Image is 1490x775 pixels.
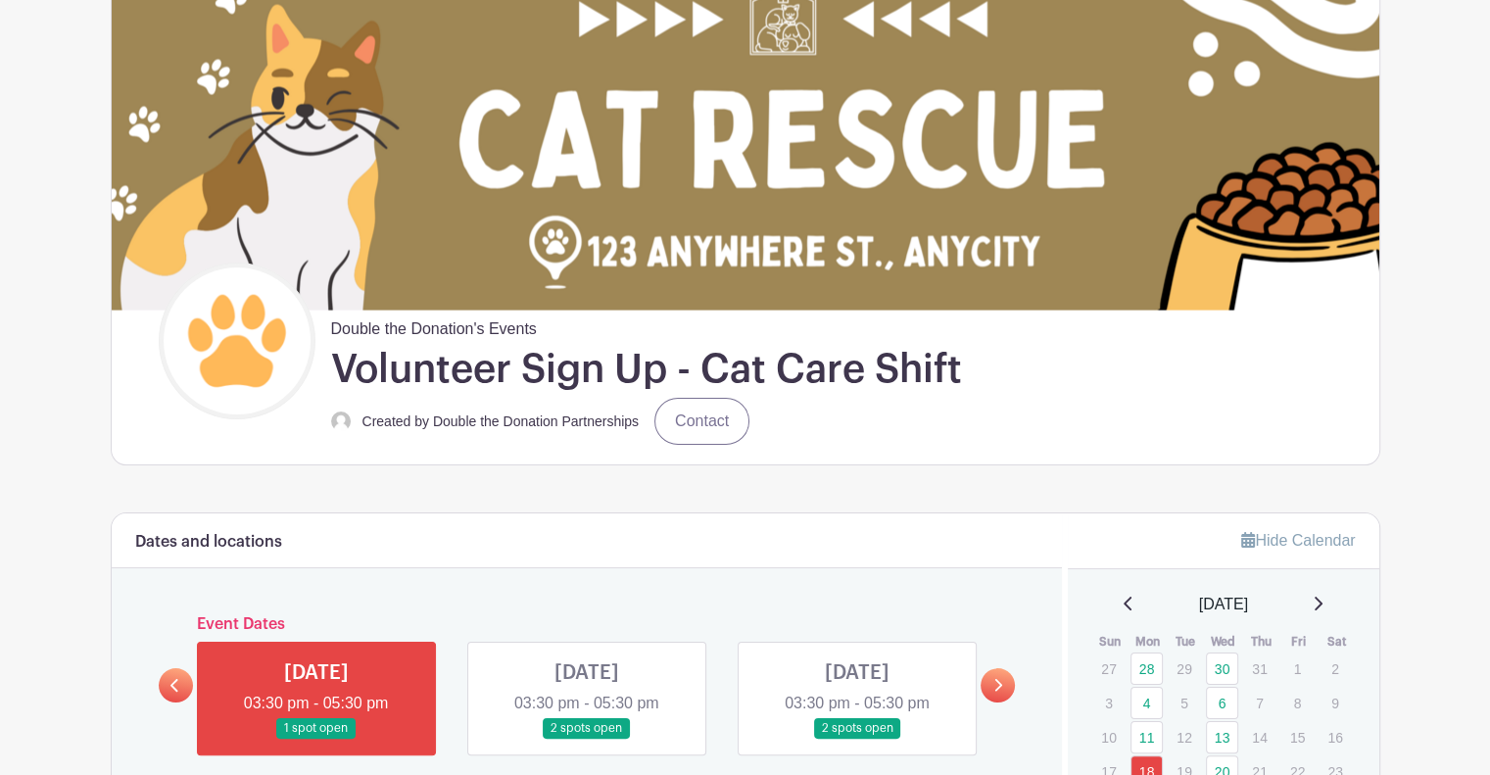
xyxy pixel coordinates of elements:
[1092,722,1125,752] p: 10
[1241,532,1355,549] a: Hide Calendar
[1205,632,1243,652] th: Wed
[1242,632,1280,652] th: Thu
[164,267,311,414] img: cat-paw-200x200.png
[1319,722,1351,752] p: 16
[1281,654,1314,684] p: 1
[1130,653,1163,685] a: 28
[1319,654,1351,684] p: 2
[331,345,962,394] h1: Volunteer Sign Up - Cat Care Shift
[1281,722,1314,752] p: 15
[1130,721,1163,753] a: 11
[1206,687,1238,719] a: 6
[193,615,982,634] h6: Event Dates
[1199,593,1248,616] span: [DATE]
[1281,688,1314,718] p: 8
[1319,688,1351,718] p: 9
[1318,632,1356,652] th: Sat
[1206,653,1238,685] a: 30
[1168,722,1200,752] p: 12
[1243,722,1275,752] p: 14
[1092,688,1125,718] p: 3
[362,413,640,429] small: Created by Double the Donation Partnerships
[1130,632,1168,652] th: Mon
[1243,654,1275,684] p: 31
[1206,721,1238,753] a: 13
[1092,654,1125,684] p: 27
[1130,687,1163,719] a: 4
[135,533,282,552] h6: Dates and locations
[1167,632,1205,652] th: Tue
[331,310,537,341] span: Double the Donation's Events
[654,398,749,445] a: Contact
[1168,654,1200,684] p: 29
[331,412,351,431] img: default-ce2991bfa6775e67f084385cd625a349d9dcbb7a52a09fb2fda1e96e2d18dcdb.png
[1091,632,1130,652] th: Sun
[1168,688,1200,718] p: 5
[1280,632,1319,652] th: Fri
[1243,688,1275,718] p: 7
